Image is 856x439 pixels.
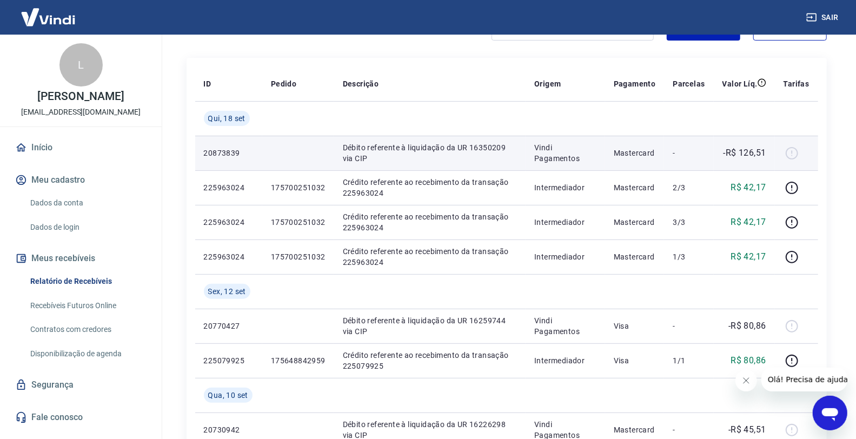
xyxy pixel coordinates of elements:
[343,177,517,198] p: Crédito referente ao recebimento da transação 225963024
[731,354,766,367] p: R$ 80,86
[204,424,254,435] p: 20730942
[13,136,149,159] a: Início
[26,216,149,238] a: Dados de login
[204,251,254,262] p: 225963024
[13,247,149,270] button: Meus recebíveis
[673,251,705,262] p: 1/3
[26,318,149,341] a: Contratos com credores
[13,168,149,192] button: Meu cadastro
[271,182,326,193] p: 175700251032
[614,321,656,331] p: Visa
[59,43,103,87] div: L
[204,321,254,331] p: 20770427
[673,321,705,331] p: -
[534,78,561,89] p: Origem
[13,373,149,397] a: Segurança
[614,148,656,158] p: Mastercard
[673,78,705,89] p: Parcelas
[614,355,656,366] p: Visa
[731,181,766,194] p: R$ 42,17
[673,217,705,228] p: 3/3
[534,355,596,366] p: Intermediador
[13,405,149,429] a: Fale conosco
[534,142,596,164] p: Vindi Pagamentos
[534,217,596,228] p: Intermediador
[271,251,326,262] p: 175700251032
[343,211,517,233] p: Crédito referente ao recebimento da transação 225963024
[343,142,517,164] p: Débito referente à liquidação da UR 16350209 via CIP
[614,251,656,262] p: Mastercard
[722,78,758,89] p: Valor Líq.
[804,8,843,28] button: Sair
[735,370,757,391] iframe: Fechar mensagem
[614,78,656,89] p: Pagamento
[534,251,596,262] p: Intermediador
[343,350,517,371] p: Crédito referente ao recebimento da transação 225079925
[271,78,296,89] p: Pedido
[26,295,149,317] a: Recebíveis Futuros Online
[673,182,705,193] p: 2/3
[204,148,254,158] p: 20873839
[728,423,766,436] p: -R$ 45,51
[204,78,211,89] p: ID
[724,147,766,159] p: -R$ 126,51
[271,355,326,366] p: 175648842959
[343,246,517,268] p: Crédito referente ao recebimento da transação 225963024
[673,355,705,366] p: 1/1
[614,182,656,193] p: Mastercard
[534,182,596,193] p: Intermediador
[343,315,517,337] p: Débito referente à liquidação da UR 16259744 via CIP
[26,343,149,365] a: Disponibilização de agenda
[6,8,91,16] span: Olá! Precisa de ajuda?
[271,217,326,228] p: 175700251032
[673,424,705,435] p: -
[761,368,847,391] iframe: Mensagem da empresa
[731,250,766,263] p: R$ 42,17
[614,424,656,435] p: Mastercard
[204,182,254,193] p: 225963024
[673,148,705,158] p: -
[21,107,141,118] p: [EMAIL_ADDRESS][DOMAIN_NAME]
[208,390,248,401] span: Qua, 10 set
[26,192,149,214] a: Dados da conta
[728,320,766,332] p: -R$ 80,86
[784,78,809,89] p: Tarifas
[208,113,245,124] span: Qui, 18 set
[731,216,766,229] p: R$ 42,17
[343,78,379,89] p: Descrição
[614,217,656,228] p: Mastercard
[813,396,847,430] iframe: Botão para abrir a janela de mensagens
[37,91,124,102] p: [PERSON_NAME]
[534,315,596,337] p: Vindi Pagamentos
[26,270,149,292] a: Relatório de Recebíveis
[13,1,83,34] img: Vindi
[204,355,254,366] p: 225079925
[208,286,246,297] span: Sex, 12 set
[204,217,254,228] p: 225963024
